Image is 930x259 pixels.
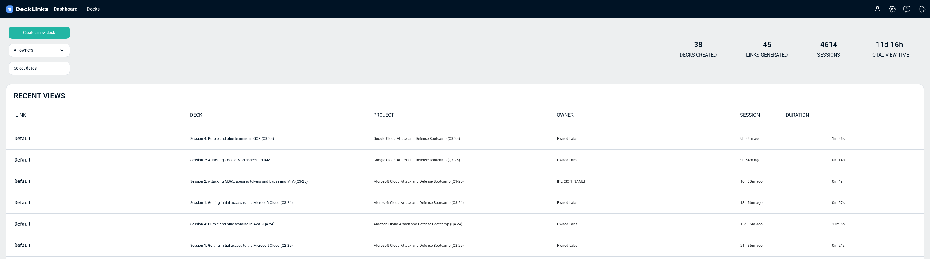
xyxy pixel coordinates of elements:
a: Session 1: Getting initial access to the Microsoft Cloud (Q3-24) [190,201,293,205]
div: 0m 21s [832,243,923,248]
td: Pwned Labs [557,192,740,213]
div: 0m 14s [832,157,923,163]
td: [PERSON_NAME] [557,171,740,192]
div: DURATION [786,111,832,122]
div: 15h 16m ago [740,221,832,227]
a: Default [7,136,144,141]
p: SESSIONS [817,51,840,59]
div: 10h 30m ago [740,179,832,184]
b: 4614 [820,40,837,49]
td: Amazon Cloud Attack and Defense Bootcamp (Q4-24) [373,213,557,235]
a: Default [7,243,144,248]
b: 45 [763,40,771,49]
div: 9h 29m ago [740,136,832,141]
td: Google Cloud Attack and Defense Bootcamp (Q3-25) [373,128,557,149]
div: Create a new deck [9,27,70,39]
a: Default [7,200,144,206]
p: LINKS GENERATED [746,51,788,59]
div: 21h 35m ago [740,243,832,248]
td: Pwned Labs [557,149,740,171]
a: Default [7,157,144,163]
td: Pwned Labs [557,213,740,235]
div: LINK [6,111,190,122]
div: 0m 57s [832,200,923,206]
p: Default [14,136,30,141]
div: 11m 6s [832,221,923,227]
a: Default [7,179,144,184]
div: PROJECT [373,111,557,122]
div: DECK [190,111,374,122]
div: 1m 25s [832,136,923,141]
a: Session 2: Attacking Google Workspace and IAM [190,158,270,162]
div: OWNER [557,111,740,122]
b: 11d 16h [876,40,903,49]
div: SESSION [740,111,786,122]
td: Pwned Labs [557,235,740,256]
td: Microsoft Cloud Attack and Defense Bootcamp (Q3-25) [373,171,557,192]
img: DeckLinks [5,5,49,14]
p: Default [14,200,30,206]
a: Default [7,221,144,227]
td: Pwned Labs [557,128,740,149]
td: Microsoft Cloud Attack and Defense Bootcamp (Q2-25) [373,235,557,256]
p: Default [14,221,30,227]
div: Select dates [14,65,65,71]
p: Default [14,179,30,184]
div: All owners [9,44,70,57]
a: Session 2: Attacking M365, abusing tokens and bypassing MFA (Q3-25) [190,179,308,184]
a: Session 4: Purple and blue teaming in GCP (Q3-25) [190,137,274,141]
div: Decks [84,5,103,13]
p: Default [14,243,30,248]
a: Session 1: Getting initial access to the Microsoft Cloud (Q2-25) [190,243,293,248]
div: 9h 54m ago [740,157,832,163]
div: Dashboard [51,5,80,13]
div: 0m 4s [832,179,923,184]
p: Default [14,157,30,163]
div: 13h 56m ago [740,200,832,206]
h2: RECENT VIEWS [14,92,65,100]
p: TOTAL VIEW TIME [869,51,909,59]
td: Microsoft Cloud Attack and Defense Bootcamp (Q3-24) [373,192,557,213]
p: DECKS CREATED [680,51,717,59]
b: 38 [694,40,703,49]
td: Google Cloud Attack and Defense Bootcamp (Q3-25) [373,149,557,171]
a: Session 4: Purple and blue teaming in AWS (Q4-24) [190,222,274,226]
